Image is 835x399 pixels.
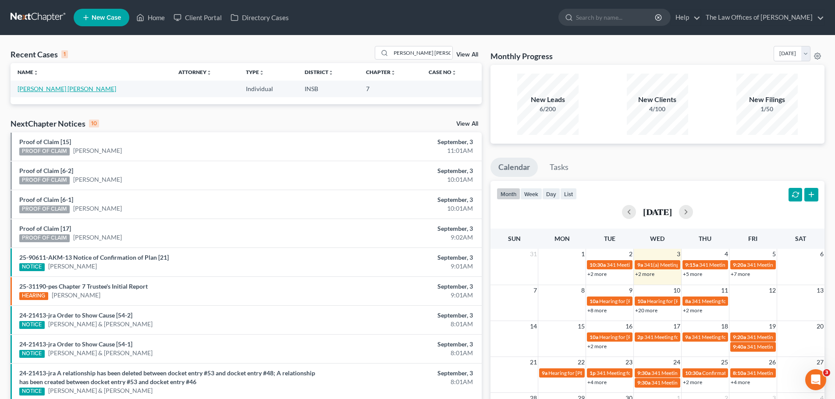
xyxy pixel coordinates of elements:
span: 8:10a [733,370,746,376]
div: PROOF OF CLAIM [19,205,70,213]
span: 15 [577,321,586,332]
a: [PERSON_NAME] [73,175,122,184]
a: +2 more [587,343,607,350]
a: +4 more [587,379,607,385]
span: 7 [533,285,538,296]
a: View All [456,121,478,127]
span: 24 [672,357,681,367]
span: 341 Meeting for [PERSON_NAME] [747,343,826,350]
span: 11 [720,285,729,296]
a: Proof of Claim [15] [19,138,71,145]
div: September, 3 [327,224,473,233]
i: unfold_more [33,70,39,75]
span: 13 [816,285,824,296]
span: 341 Meeting for [PERSON_NAME] [651,379,730,386]
div: NOTICE [19,263,45,271]
span: Hearing for [PERSON_NAME] [599,298,668,304]
div: 9:01AM [327,291,473,300]
span: 10a [590,298,598,304]
a: Chapterunfold_more [366,69,396,75]
span: Fri [748,235,757,242]
div: September, 3 [327,253,473,262]
span: 9:30a [637,370,650,376]
span: Tue [604,235,615,242]
h2: [DATE] [643,207,672,216]
span: 2 [628,249,633,259]
a: +2 more [683,379,702,385]
a: Tasks [542,158,576,177]
div: New Filings [736,95,798,105]
a: The Law Offices of [PERSON_NAME] [701,10,824,25]
a: 24-21413-jra A relationship has been deleted between docket entry #53 and docket entry #48; A rel... [19,369,315,385]
a: Attorneyunfold_more [178,69,212,75]
div: September, 3 [327,311,473,320]
a: +5 more [683,271,702,277]
div: 4/100 [627,105,688,113]
a: Proof of Claim [6-1] [19,196,73,203]
span: 6 [819,249,824,259]
span: 341 Meeting for [PERSON_NAME] [747,261,826,268]
a: [PERSON_NAME] & [PERSON_NAME] [48,386,153,395]
span: 27 [816,357,824,367]
a: Districtunfold_more [305,69,334,75]
button: week [520,188,542,200]
a: +4 more [731,379,750,385]
button: day [542,188,560,200]
td: 7 [359,81,422,97]
span: 341 Meeting for [PERSON_NAME] & [PERSON_NAME] [699,261,824,268]
span: 9:20a [733,334,746,340]
a: 24-21413-jra Order to Show Cause [54-1] [19,340,132,348]
span: 341 Meeting for [PERSON_NAME] [692,334,771,340]
a: Client Portal [169,10,226,25]
span: 25 [720,357,729,367]
td: Individual [239,81,298,97]
span: 3 [676,249,681,259]
div: September, 3 [327,195,473,204]
div: HEARING [19,292,48,300]
span: 9:15a [685,261,698,268]
a: Directory Cases [226,10,293,25]
i: unfold_more [451,70,457,75]
div: 10 [89,120,99,127]
span: 1p [590,370,596,376]
div: 8:01AM [327,349,473,357]
span: 8a [685,298,691,304]
div: 1 [61,50,68,58]
span: 20 [816,321,824,332]
a: Proof of Claim [17] [19,225,71,232]
span: 9 [628,285,633,296]
span: 341 Meeting for [PERSON_NAME] [607,261,686,268]
input: Search by name... [576,9,656,25]
span: 22 [577,357,586,367]
span: 26 [768,357,777,367]
div: PROOF OF CLAIM [19,177,70,184]
span: 3 [823,369,830,376]
a: Home [132,10,169,25]
div: Recent Cases [11,49,68,60]
a: Help [671,10,700,25]
div: 6/200 [517,105,579,113]
span: 341 Meeting for [DEMOGRAPHIC_DATA][PERSON_NAME] [597,370,733,376]
div: September, 3 [327,138,473,146]
a: +2 more [587,271,607,277]
span: 18 [720,321,729,332]
a: [PERSON_NAME] [PERSON_NAME] [18,85,116,92]
div: 10:01AM [327,204,473,213]
div: September, 3 [327,166,473,175]
i: unfold_more [259,70,264,75]
a: Case Nounfold_more [429,69,457,75]
button: month [497,188,520,200]
span: Sun [508,235,521,242]
span: 9a [637,261,643,268]
span: New Case [92,14,121,21]
a: 25-90611-AKM-13 Notice of Confirmation of Plan [21] [19,254,169,261]
a: +7 more [731,271,750,277]
div: PROOF OF CLAIM [19,148,70,155]
div: NOTICE [19,388,45,395]
span: 9:30a [637,379,650,386]
a: [PERSON_NAME] [73,146,122,155]
span: Hearing for [PERSON_NAME] & [PERSON_NAME] [548,370,663,376]
a: [PERSON_NAME] [48,262,97,271]
div: PROOF OF CLAIM [19,234,70,242]
div: 1/50 [736,105,798,113]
